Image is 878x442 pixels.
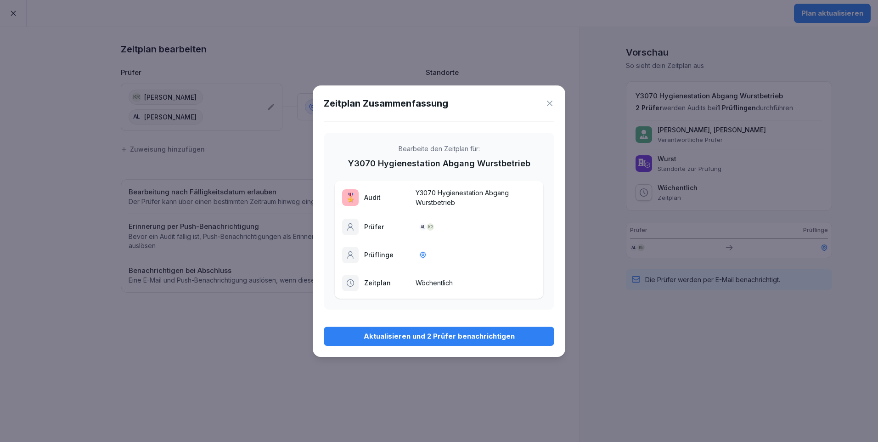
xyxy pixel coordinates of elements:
[324,96,448,110] h1: Zeitplan Zusammenfassung
[416,188,536,207] p: Y3070 Hygienestation Abgang Wurstbetrieb
[427,223,434,231] div: KR
[399,144,480,153] p: Bearbeite den Zeitplan für:
[331,331,547,341] div: Aktualisieren und 2 Prüfer benachrichtigen
[324,327,554,346] button: Aktualisieren und 2 Prüfer benachrichtigen
[364,250,410,260] p: Prüflinge
[348,157,530,170] p: Y3070 Hygienestation Abgang Wurstbetrieb
[416,278,536,288] p: Wöchentlich
[419,223,427,231] div: AL
[345,191,355,204] p: 🎖️
[364,222,410,232] p: Prüfer
[364,193,410,202] p: Audit
[364,278,410,288] p: Zeitplan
